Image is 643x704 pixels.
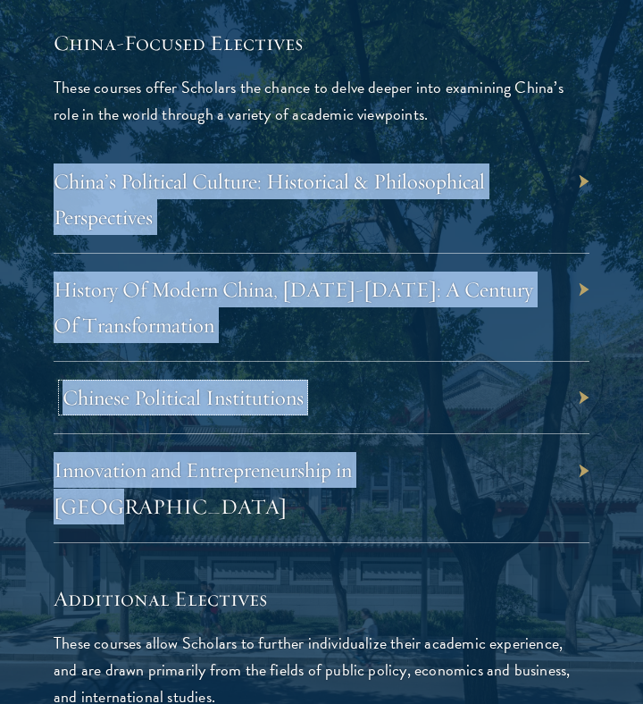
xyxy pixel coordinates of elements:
[54,457,352,519] a: Innovation and Entrepreneurship in [GEOGRAPHIC_DATA]
[54,74,589,128] p: These courses offer Scholars the chance to delve deeper into examining China’s role in the world ...
[54,583,589,614] h5: Additional Electives
[54,168,485,230] a: China’s Political Culture: Historical & Philosophical Perspectives
[63,384,304,411] a: Chinese Political Institutions
[54,28,589,58] h5: China-Focused Electives
[54,276,533,339] a: History Of Modern China, [DATE]-[DATE]: A Century Of Transformation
